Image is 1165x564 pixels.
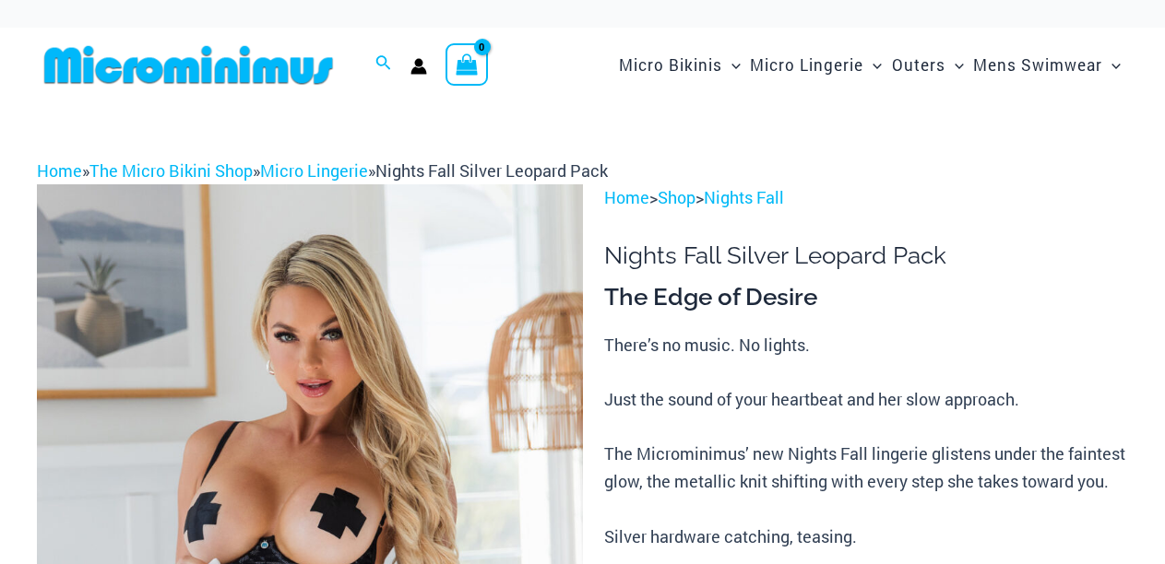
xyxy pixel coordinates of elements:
h3: The Edge of Desire [604,282,1128,313]
a: Account icon link [410,58,427,75]
a: Mens SwimwearMenu ToggleMenu Toggle [969,37,1125,93]
h1: Nights Fall Silver Leopard Pack [604,241,1128,270]
a: Shop [658,186,695,208]
a: Home [604,186,649,208]
a: Micro LingerieMenu ToggleMenu Toggle [745,37,886,93]
a: Search icon link [375,53,392,76]
a: Home [37,159,82,182]
a: View Shopping Cart, empty [446,43,488,86]
span: Nights Fall Silver Leopard Pack [375,159,608,182]
a: OutersMenu ToggleMenu Toggle [887,37,969,93]
span: Menu Toggle [1102,41,1121,88]
a: Micro BikinisMenu ToggleMenu Toggle [614,37,745,93]
span: Micro Bikinis [619,41,722,88]
nav: Site Navigation [612,34,1128,96]
span: Menu Toggle [945,41,964,88]
span: Micro Lingerie [750,41,863,88]
span: Menu Toggle [863,41,882,88]
a: The Micro Bikini Shop [89,159,253,182]
a: Nights Fall [704,186,784,208]
img: MM SHOP LOGO FLAT [37,44,340,86]
span: Outers [892,41,945,88]
a: Micro Lingerie [260,159,368,182]
p: > > [604,184,1128,212]
span: Mens Swimwear [973,41,1102,88]
span: Menu Toggle [722,41,741,88]
span: » » » [37,159,608,182]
